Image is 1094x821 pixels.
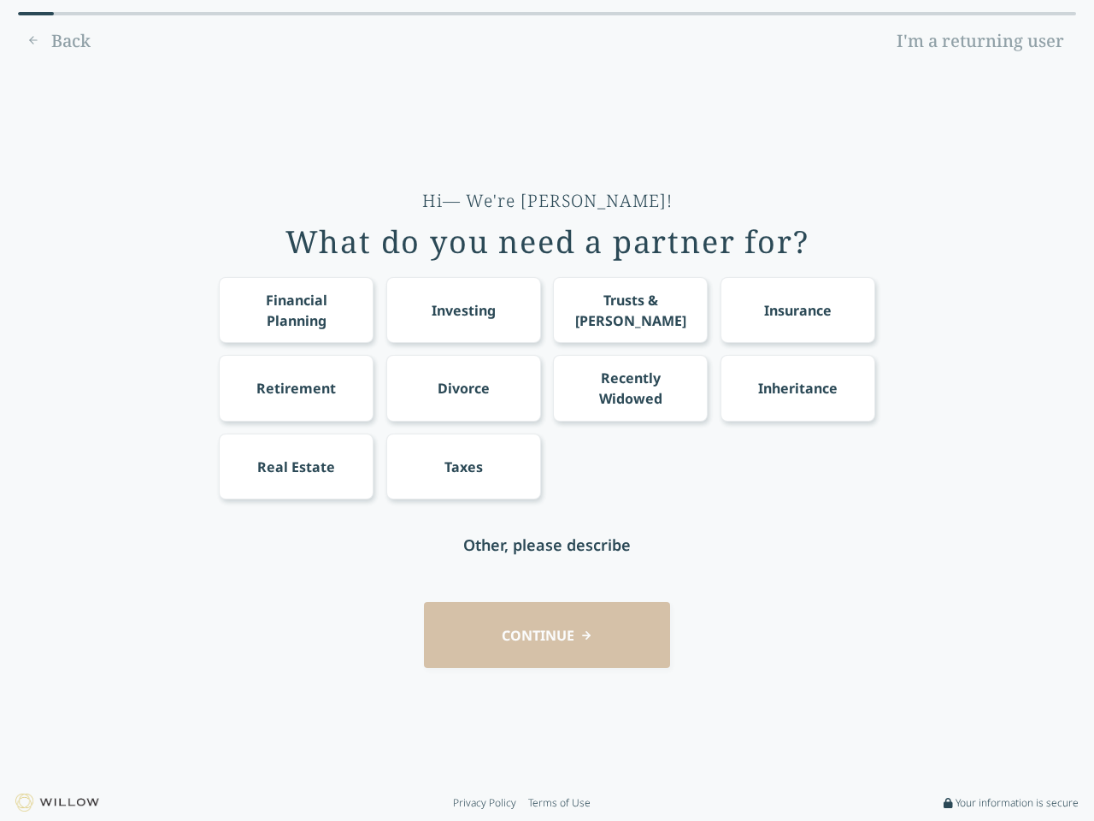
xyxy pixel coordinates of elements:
div: What do you need a partner for? [285,225,809,259]
div: Real Estate [257,457,335,477]
div: Insurance [764,300,832,321]
div: Divorce [438,378,490,399]
div: Other, please describe [463,533,631,557]
a: Terms of Use [528,796,591,810]
div: Hi— We're [PERSON_NAME]! [422,189,673,213]
div: Taxes [444,457,483,477]
div: Investing [432,300,496,321]
img: Willow logo [15,794,99,812]
a: Privacy Policy [453,796,516,810]
div: Trusts & [PERSON_NAME] [569,290,692,331]
span: Your information is secure [956,796,1079,810]
div: Inheritance [758,378,838,399]
a: I'm a returning user [885,27,1076,55]
div: 0% complete [18,12,54,15]
div: Financial Planning [235,290,358,331]
div: Recently Widowed [569,368,692,409]
div: Retirement [256,378,336,399]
